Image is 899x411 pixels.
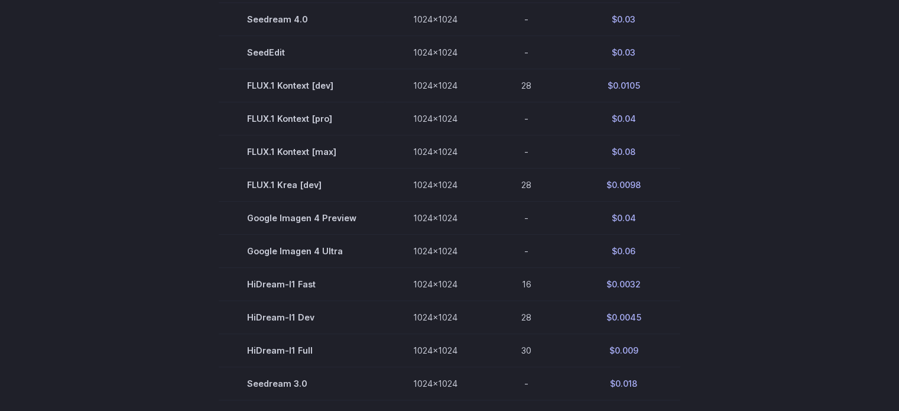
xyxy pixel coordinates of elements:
[486,35,567,69] td: -
[219,334,385,367] td: HiDream-I1 Full
[567,367,680,400] td: $0.018
[567,268,680,301] td: $0.0032
[486,135,567,169] td: -
[385,334,486,367] td: 1024x1024
[486,2,567,35] td: -
[486,334,567,367] td: 30
[219,268,385,301] td: HiDream-I1 Fast
[219,301,385,334] td: HiDream-I1 Dev
[385,301,486,334] td: 1024x1024
[486,367,567,400] td: -
[219,2,385,35] td: Seedream 4.0
[219,102,385,135] td: FLUX.1 Kontext [pro]
[385,202,486,235] td: 1024x1024
[567,334,680,367] td: $0.009
[219,235,385,268] td: Google Imagen 4 Ultra
[219,35,385,69] td: SeedEdit
[219,69,385,102] td: FLUX.1 Kontext [dev]
[486,235,567,268] td: -
[486,268,567,301] td: 16
[486,102,567,135] td: -
[219,169,385,202] td: FLUX.1 Krea [dev]
[219,367,385,400] td: Seedream 3.0
[567,202,680,235] td: $0.04
[567,35,680,69] td: $0.03
[567,235,680,268] td: $0.06
[385,169,486,202] td: 1024x1024
[219,202,385,235] td: Google Imagen 4 Preview
[385,35,486,69] td: 1024x1024
[567,169,680,202] td: $0.0098
[385,102,486,135] td: 1024x1024
[385,268,486,301] td: 1024x1024
[486,69,567,102] td: 28
[219,135,385,169] td: FLUX.1 Kontext [max]
[486,301,567,334] td: 28
[385,235,486,268] td: 1024x1024
[385,135,486,169] td: 1024x1024
[567,301,680,334] td: $0.0045
[385,367,486,400] td: 1024x1024
[486,169,567,202] td: 28
[385,2,486,35] td: 1024x1024
[567,135,680,169] td: $0.08
[385,69,486,102] td: 1024x1024
[567,69,680,102] td: $0.0105
[486,202,567,235] td: -
[567,102,680,135] td: $0.04
[567,2,680,35] td: $0.03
